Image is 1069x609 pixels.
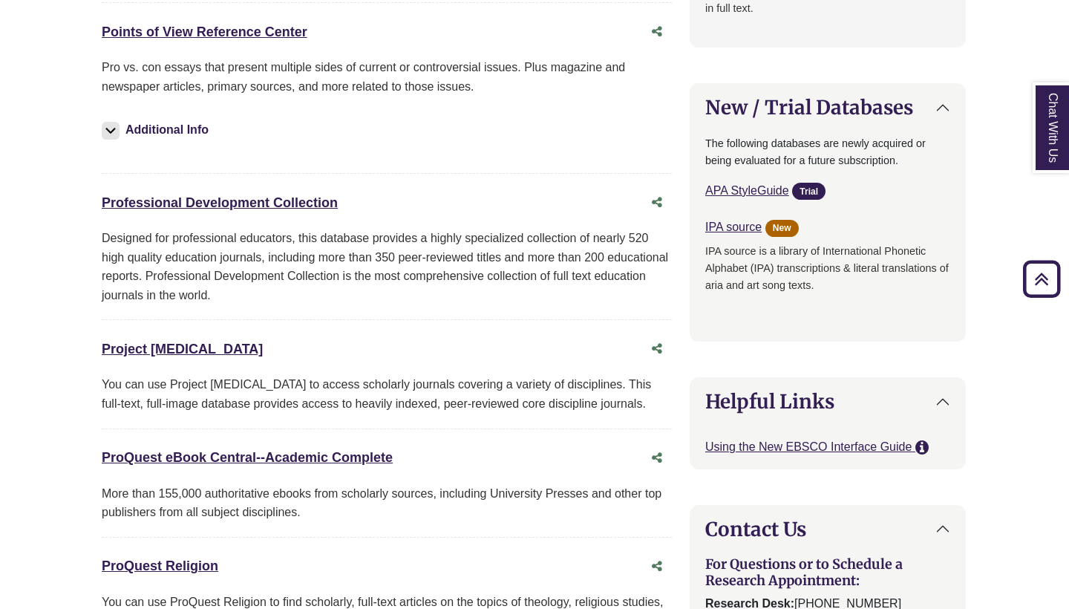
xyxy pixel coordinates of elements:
a: ProQuest eBook Central--Academic Complete [102,450,393,465]
a: Professional Development Collection [102,195,338,210]
p: The following databases are newly acquired or being evaluated for a future subscription. [705,135,950,169]
a: Project [MEDICAL_DATA] [102,342,263,356]
button: Contact Us [690,506,965,553]
button: Share this database [642,444,672,472]
p: Pro vs. con essays that present multiple sides of current or controversial issues. Plus magazine ... [102,58,672,96]
a: Back to Top [1018,269,1065,289]
button: Share this database [642,189,672,217]
button: Share this database [642,335,672,363]
a: ProQuest Religion [102,558,218,573]
button: New / Trial Databases [690,84,965,131]
a: APA StyleGuide [705,184,789,197]
div: More than 155,000 authoritative ebooks from scholarly sources, including University Presses and o... [102,484,672,522]
button: Additional Info [102,120,213,140]
button: Helpful Links [690,378,965,425]
span: Trial [792,183,826,200]
h3: For Questions or to Schedule a Research Appointment: [705,556,950,588]
span: New [765,220,799,237]
button: Share this database [642,18,672,46]
a: IPA source [705,221,762,233]
a: Using the New EBSCO Interface Guide [705,440,915,453]
div: Designed for professional educators, this database provides a highly specialized collection of ne... [102,229,672,304]
div: You can use Project [MEDICAL_DATA] to access scholarly journals covering a variety of disciplines... [102,375,672,413]
a: Points of View Reference Center [102,25,307,39]
p: IPA source is a library of International Phonetic Alphabet (IPA) transcriptions & literal transla... [705,243,950,311]
button: Share this database [642,553,672,581]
